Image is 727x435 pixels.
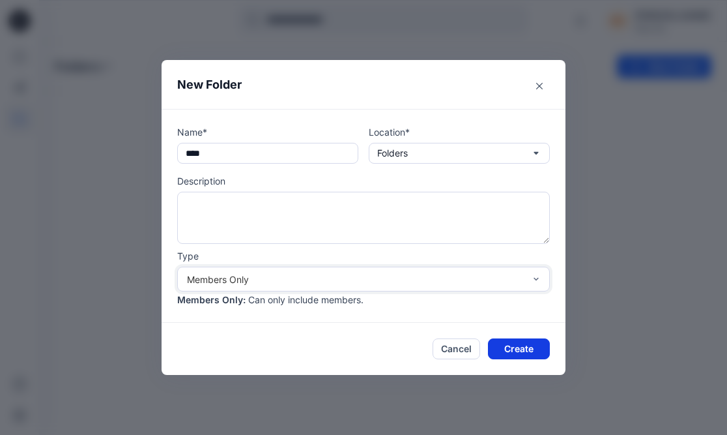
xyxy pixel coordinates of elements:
[369,125,550,139] p: Location*
[177,249,550,263] p: Type
[488,338,550,359] button: Create
[187,273,524,286] div: Members Only
[377,146,408,160] p: Folders
[177,293,246,307] p: Members Only :
[177,125,358,139] p: Name*
[369,143,550,164] button: Folders
[529,76,550,97] button: Close
[177,174,550,188] p: Description
[433,338,480,359] button: Cancel
[248,293,363,307] p: Can only include members.
[162,60,565,109] header: New Folder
